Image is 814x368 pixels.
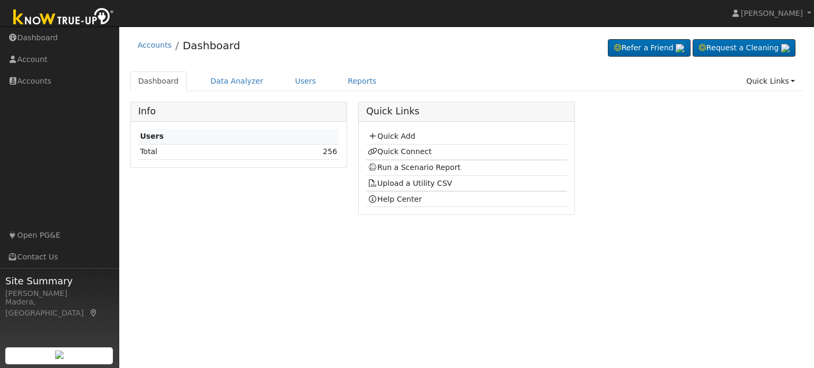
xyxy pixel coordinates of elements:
strong: Users [140,132,164,140]
h5: Info [138,106,339,117]
a: Run a Scenario Report [368,163,461,172]
a: Quick Connect [368,147,431,156]
a: Refer a Friend [608,39,691,57]
img: Know True-Up [8,6,119,30]
a: Quick Links [738,71,803,91]
img: retrieve [55,351,64,359]
a: Dashboard [183,39,241,52]
a: Accounts [138,41,172,49]
h5: Quick Links [366,106,567,117]
a: Dashboard [130,71,187,91]
a: Request a Cleaning [693,39,795,57]
a: Users [287,71,324,91]
span: [PERSON_NAME] [741,9,803,17]
a: Map [89,309,99,317]
a: Quick Add [368,132,415,140]
div: [PERSON_NAME] [5,288,113,299]
a: Upload a Utility CSV [368,179,452,187]
td: Total [138,144,247,159]
img: retrieve [781,44,790,52]
div: Madera, [GEOGRAPHIC_DATA] [5,297,113,319]
a: 256 [323,147,337,156]
img: retrieve [676,44,684,52]
a: Data Analyzer [202,71,271,91]
span: Site Summary [5,274,113,288]
a: Help Center [368,195,422,203]
a: Reports [340,71,384,91]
